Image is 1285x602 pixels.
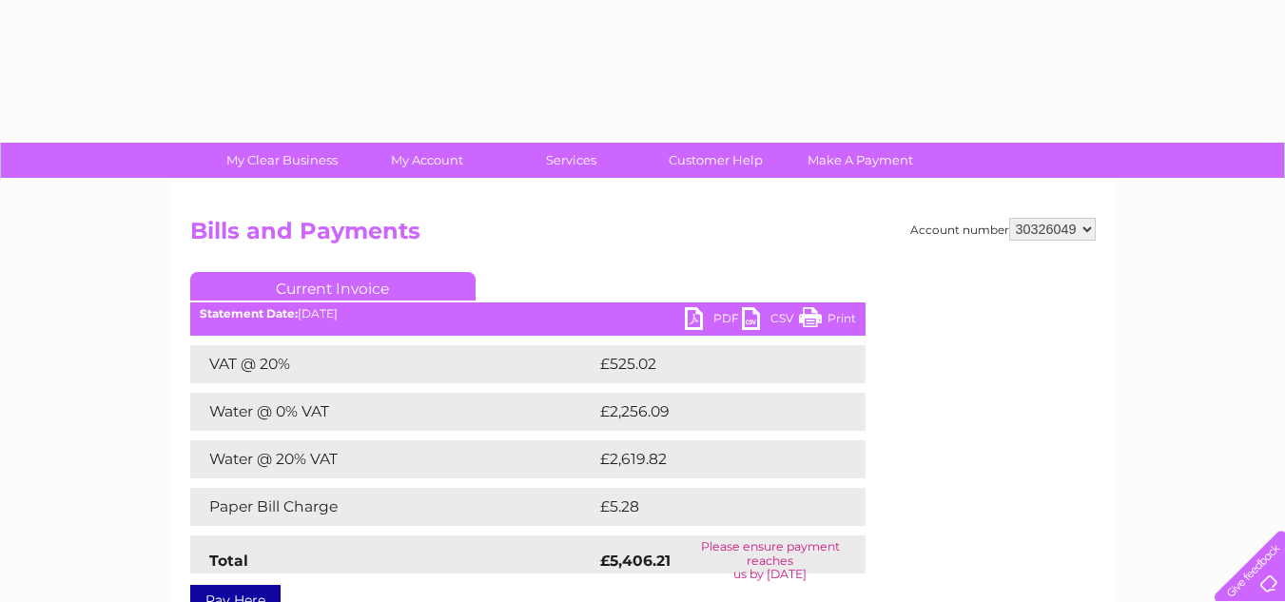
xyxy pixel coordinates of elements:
a: Current Invoice [190,272,476,301]
h2: Bills and Payments [190,218,1096,254]
div: [DATE] [190,307,866,320]
b: Statement Date: [200,306,298,320]
td: £2,619.82 [595,440,835,478]
td: Water @ 20% VAT [190,440,595,478]
td: £2,256.09 [595,393,836,431]
td: Please ensure payment reaches us by [DATE] [675,535,866,586]
div: Account number [910,218,1096,241]
td: Paper Bill Charge [190,488,595,526]
a: Services [493,143,650,178]
a: Customer Help [637,143,794,178]
td: VAT @ 20% [190,345,595,383]
td: Water @ 0% VAT [190,393,595,431]
td: £5.28 [595,488,821,526]
a: CSV [742,307,799,335]
a: PDF [685,307,742,335]
a: Print [799,307,856,335]
strong: Total [209,552,248,570]
td: £525.02 [595,345,831,383]
a: My Account [348,143,505,178]
a: Make A Payment [782,143,939,178]
a: My Clear Business [204,143,360,178]
strong: £5,406.21 [600,552,671,570]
